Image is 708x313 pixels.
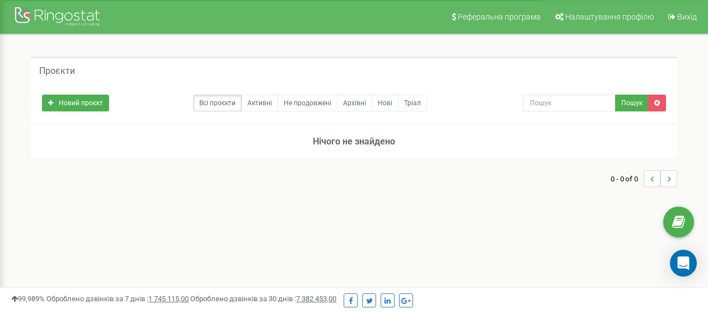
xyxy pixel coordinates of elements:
[39,66,75,76] h5: Проєкти
[241,95,278,111] a: Активні
[278,95,337,111] a: Не продовжені
[670,250,697,277] div: Open Intercom Messenger
[148,295,189,303] u: 1 745 115,00
[523,95,616,111] input: Пошук
[31,125,677,158] h3: Нічого не знайдено
[398,95,427,111] a: Тріал
[677,12,697,21] span: Вихід
[42,95,109,111] a: Новий проєкт
[46,295,189,303] span: Оброблено дзвінків за 7 днів :
[611,159,677,198] nav: ...
[337,95,372,111] a: Архівні
[193,95,242,111] a: Всі проєкти
[190,295,336,303] span: Оброблено дзвінків за 30 днів :
[611,170,644,187] span: 0 - 0 of 0
[565,12,654,21] span: Налаштування профілю
[372,95,398,111] a: Нові
[296,295,336,303] u: 7 382 453,00
[458,12,541,21] span: Реферальна програма
[615,95,649,111] button: Пошук
[11,295,45,303] span: 99,989%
